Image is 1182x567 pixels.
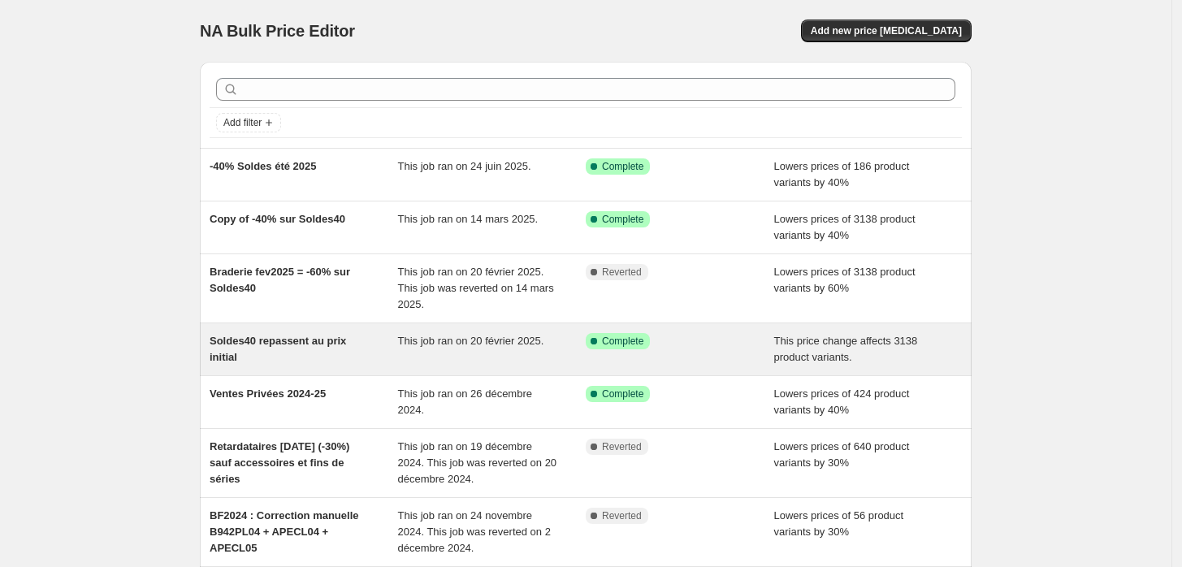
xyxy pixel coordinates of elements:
span: This job ran on 20 février 2025. [398,335,544,347]
span: Braderie fev2025 = -60% sur Soldes40 [210,266,350,294]
span: This price change affects 3138 product variants. [774,335,918,363]
span: Reverted [602,440,642,453]
span: Reverted [602,509,642,522]
span: NA Bulk Price Editor [200,22,355,40]
span: Lowers prices of 56 product variants by 30% [774,509,904,538]
span: Reverted [602,266,642,279]
span: This job ran on 24 juin 2025. [398,160,531,172]
span: This job ran on 26 décembre 2024. [398,387,532,416]
span: Retardataires [DATE] (-30%) sauf accessoires et fins de séries [210,440,349,485]
span: Complete [602,160,643,173]
span: Complete [602,213,643,226]
span: This job ran on 20 février 2025. This job was reverted on 14 mars 2025. [398,266,554,310]
button: Add filter [216,113,281,132]
span: Lowers prices of 424 product variants by 40% [774,387,910,416]
span: Lowers prices of 3138 product variants by 60% [774,266,916,294]
button: Add new price [MEDICAL_DATA] [801,19,972,42]
span: This job ran on 19 décembre 2024. This job was reverted on 20 décembre 2024. [398,440,557,485]
span: BF2024 : Correction manuelle B942PL04 + APECL04 + APECL05 [210,509,359,554]
span: Lowers prices of 186 product variants by 40% [774,160,910,188]
span: Lowers prices of 3138 product variants by 40% [774,213,916,241]
span: Copy of -40% sur Soldes40 [210,213,345,225]
span: Complete [602,387,643,400]
span: Add filter [223,116,262,129]
span: Soldes40 repassent au prix initial [210,335,346,363]
span: Lowers prices of 640 product variants by 30% [774,440,910,469]
span: Complete [602,335,643,348]
span: -40% Soldes été 2025 [210,160,317,172]
span: This job ran on 14 mars 2025. [398,213,539,225]
span: This job ran on 24 novembre 2024. This job was reverted on 2 décembre 2024. [398,509,551,554]
span: Add new price [MEDICAL_DATA] [811,24,962,37]
span: Ventes Privées 2024-25 [210,387,326,400]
